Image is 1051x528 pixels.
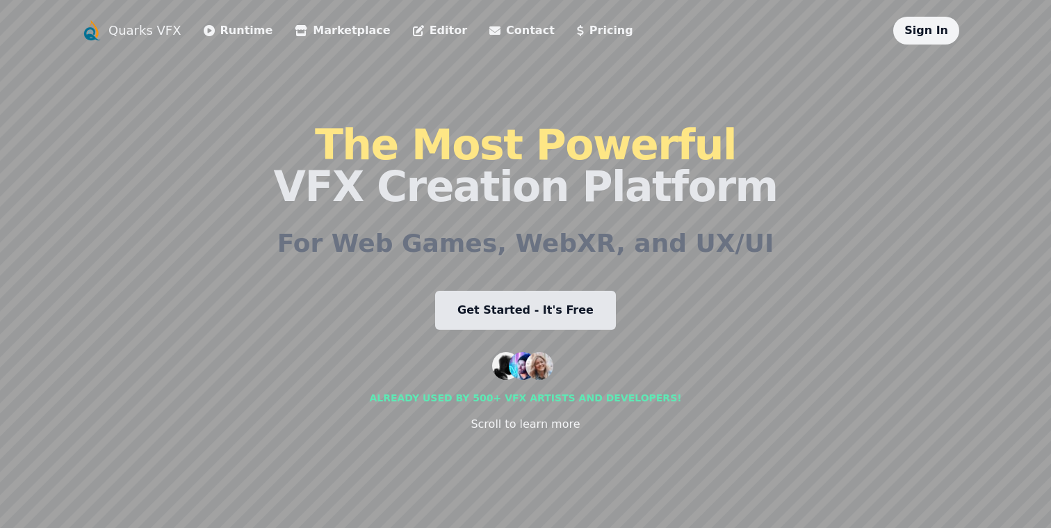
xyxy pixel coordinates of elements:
img: customer 2 [509,352,537,380]
a: Marketplace [295,22,390,39]
div: Already used by 500+ vfx artists and developers! [369,391,681,405]
a: Runtime [204,22,273,39]
a: Pricing [577,22,633,39]
div: Scroll to learn more [471,416,580,433]
img: customer 1 [492,352,520,380]
a: Editor [413,22,467,39]
h1: VFX Creation Platform [273,124,777,207]
a: Get Started - It's Free [435,291,616,330]
a: Quarks VFX [108,21,181,40]
h2: For Web Games, WebXR, and UX/UI [277,230,774,257]
a: Sign In [904,24,948,37]
a: Contact [489,22,555,39]
img: customer 3 [525,352,553,380]
span: The Most Powerful [315,120,736,169]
